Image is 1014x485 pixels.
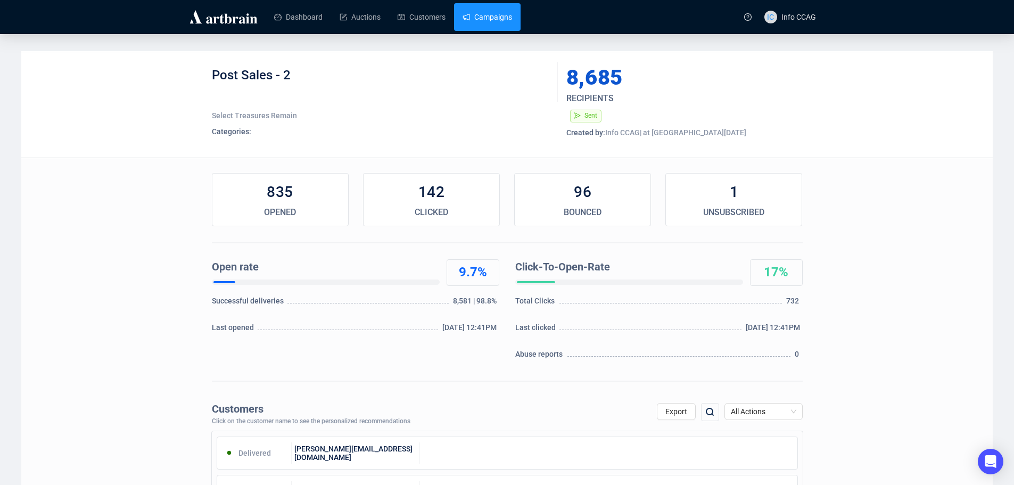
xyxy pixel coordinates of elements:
[515,182,650,203] div: 96
[447,264,499,281] div: 9.7%
[665,407,687,416] span: Export
[744,13,752,21] span: question-circle
[515,295,558,311] div: Total Clicks
[212,110,550,121] div: Select Treasures Remain
[212,182,348,203] div: 835
[584,112,597,119] span: Sent
[212,418,410,425] div: Click on the customer name to see the personalized recommendations
[666,182,802,203] div: 1
[751,264,802,281] div: 17%
[746,322,803,338] div: [DATE] 12:41PM
[566,67,753,88] div: 8,685
[212,259,435,275] div: Open rate
[781,13,816,21] span: Info CCAG
[515,349,566,365] div: Abuse reports
[666,206,802,219] div: UNSUBSCRIBED
[364,206,499,219] div: CLICKED
[212,403,410,415] div: Customers
[574,112,581,119] span: send
[292,442,420,464] div: [PERSON_NAME][EMAIL_ADDRESS][DOMAIN_NAME]
[212,127,251,136] span: Categories:
[795,349,802,365] div: 0
[515,322,558,338] div: Last clicked
[442,322,499,338] div: [DATE] 12:41PM
[515,259,739,275] div: Click-To-Open-Rate
[566,92,762,105] div: RECIPIENTS
[188,9,259,26] img: logo
[463,3,512,31] a: Campaigns
[340,3,381,31] a: Auctions
[217,442,292,464] div: Delivered
[274,3,323,31] a: Dashboard
[657,403,696,420] button: Export
[978,449,1003,474] div: Open Intercom Messenger
[566,127,803,138] div: Info CCAG | at [GEOGRAPHIC_DATA][DATE]
[515,206,650,219] div: BOUNCED
[566,128,605,137] span: Created by:
[704,406,716,418] img: search.png
[453,295,499,311] div: 8,581 | 98.8%
[364,182,499,203] div: 142
[767,11,774,23] span: IC
[212,67,550,99] div: Post Sales - 2
[731,404,796,420] span: All Actions
[212,295,286,311] div: Successful deliveries
[212,206,348,219] div: OPENED
[786,295,802,311] div: 732
[212,322,257,338] div: Last opened
[398,3,446,31] a: Customers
